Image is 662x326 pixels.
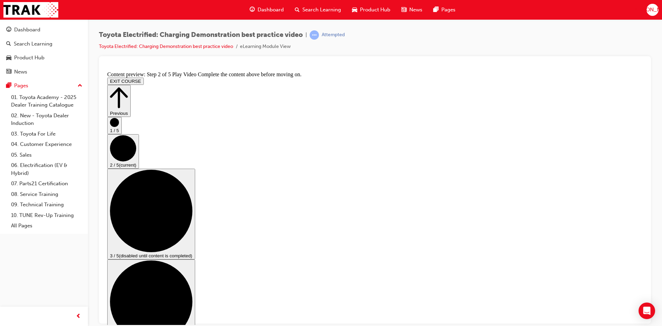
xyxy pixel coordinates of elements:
[6,42,23,47] span: Previous
[322,32,345,38] div: Attempted
[352,6,357,14] span: car-icon
[3,3,538,9] div: Content preview: Step 2 of 5 Play Video Complete the content above before moving on.
[433,6,439,14] span: pages-icon
[258,6,284,14] span: Dashboard
[295,6,300,14] span: search-icon
[3,22,85,79] button: DashboardSearch LearningProduct HubNews
[8,160,85,178] a: 06. Electrification (EV & Hybrid)
[8,189,85,200] a: 08. Service Training
[8,199,85,210] a: 09. Technical Training
[3,51,85,64] a: Product Hub
[3,38,85,50] a: Search Learning
[6,83,11,89] span: pages-icon
[78,81,82,90] span: up-icon
[99,31,303,39] span: Toyota Electrified: Charging Demonstration best practice video
[244,3,289,17] a: guage-iconDashboard
[6,94,14,99] span: 2 / 5
[3,23,85,36] a: Dashboard
[401,6,407,14] span: news-icon
[289,3,347,17] a: search-iconSearch Learning
[8,129,85,139] a: 03. Toyota For Life
[639,303,655,319] div: Open Intercom Messenger
[3,66,85,78] a: News
[3,79,85,92] button: Pages
[302,6,341,14] span: Search Learning
[8,178,85,189] a: 07. Parts21 Certification
[8,220,85,231] a: All Pages
[347,3,396,17] a: car-iconProduct Hub
[3,48,17,66] button: 1 / 5
[305,31,307,39] span: |
[441,6,455,14] span: Pages
[6,55,11,61] span: car-icon
[14,82,28,90] div: Pages
[14,54,44,62] div: Product Hub
[409,6,422,14] span: News
[6,69,11,75] span: news-icon
[6,41,11,47] span: search-icon
[240,43,291,51] li: eLearning Module View
[14,68,27,76] div: News
[646,4,659,16] button: [PERSON_NAME]
[396,3,428,17] a: news-iconNews
[14,26,40,34] div: Dashboard
[6,185,14,190] span: 3 / 5
[99,43,233,49] a: Toyota Electrified: Charging Demonstration best practice video
[8,210,85,221] a: 10. TUNE Rev-Up Training
[3,100,91,191] button: 3 / 5(disabled until content is completed)
[8,92,85,110] a: 01. Toyota Academy - 2025 Dealer Training Catalogue
[8,150,85,160] a: 05. Sales
[428,3,461,17] a: pages-iconPages
[310,30,319,40] span: learningRecordVerb_ATTEMPT-icon
[8,139,85,150] a: 04. Customer Experience
[76,312,81,321] span: prev-icon
[3,66,34,100] button: 2 / 5(current)
[250,6,255,14] span: guage-icon
[6,59,14,65] span: 1 / 5
[3,9,39,16] button: EXIT COURSE
[6,27,11,33] span: guage-icon
[8,110,85,129] a: 02. New - Toyota Dealer Induction
[14,40,52,48] div: Search Learning
[360,6,390,14] span: Product Hub
[3,16,26,48] button: Previous
[3,2,58,18] img: Trak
